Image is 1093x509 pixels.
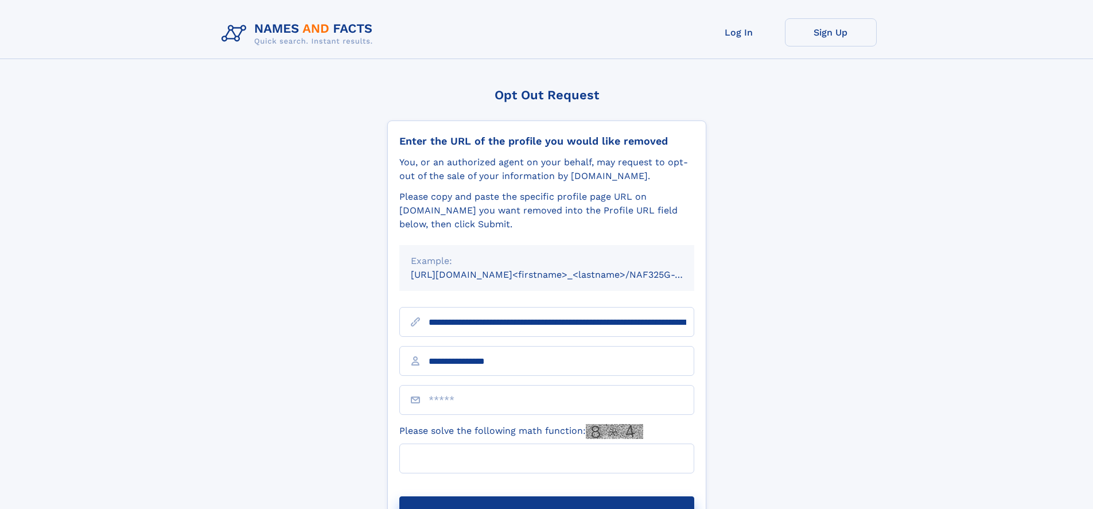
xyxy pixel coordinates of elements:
div: You, or an authorized agent on your behalf, may request to opt-out of the sale of your informatio... [399,156,694,183]
img: Logo Names and Facts [217,18,382,49]
div: Example: [411,254,683,268]
a: Log In [693,18,785,46]
div: Opt Out Request [387,88,706,102]
a: Sign Up [785,18,877,46]
div: Please copy and paste the specific profile page URL on [DOMAIN_NAME] you want removed into the Pr... [399,190,694,231]
small: [URL][DOMAIN_NAME]<firstname>_<lastname>/NAF325G-xxxxxxxx [411,269,716,280]
label: Please solve the following math function: [399,424,643,439]
div: Enter the URL of the profile you would like removed [399,135,694,147]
